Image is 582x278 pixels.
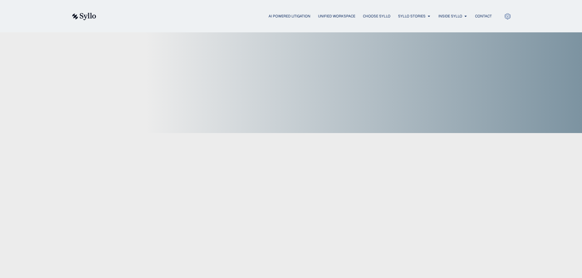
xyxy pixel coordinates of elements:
[475,13,492,19] a: Contact
[363,13,390,19] a: Choose Syllo
[438,13,462,19] a: Inside Syllo
[71,13,96,20] img: syllo
[269,13,310,19] a: AI Powered Litigation
[108,13,492,19] div: Menu Toggle
[398,13,426,19] a: Syllo Stories
[318,13,355,19] a: Unified Workspace
[108,13,492,19] nav: Menu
